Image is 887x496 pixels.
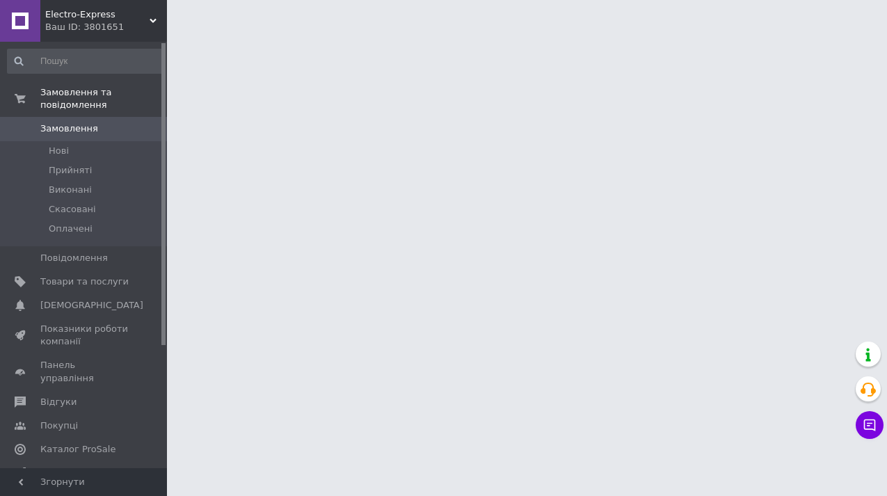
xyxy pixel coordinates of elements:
span: Показники роботи компанії [40,323,129,348]
span: Покупці [40,419,78,432]
span: Аналітика [40,467,88,479]
div: Ваш ID: 3801651 [45,21,167,33]
span: Каталог ProSale [40,443,115,456]
button: Чат з покупцем [856,411,884,439]
span: Замовлення [40,122,98,135]
span: Оплачені [49,223,93,235]
input: Пошук [7,49,164,74]
span: Виконані [49,184,92,196]
span: Прийняті [49,164,92,177]
span: Товари та послуги [40,275,129,288]
span: Повідомлення [40,252,108,264]
span: Нові [49,145,69,157]
span: Замовлення та повідомлення [40,86,167,111]
span: Панель управління [40,359,129,384]
span: Скасовані [49,203,96,216]
span: Electro-Express [45,8,150,21]
span: [DEMOGRAPHIC_DATA] [40,299,143,312]
span: Відгуки [40,396,77,408]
